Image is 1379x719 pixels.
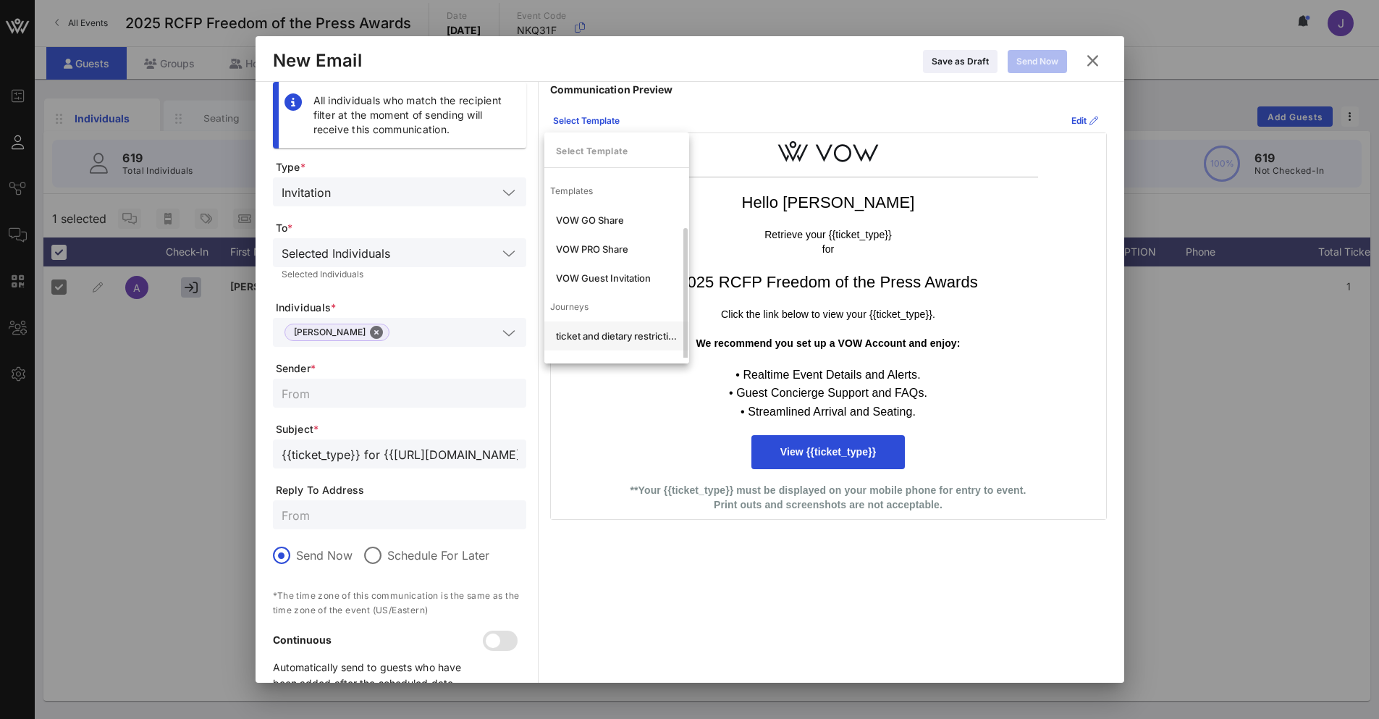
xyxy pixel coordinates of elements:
[544,109,628,133] button: Select Template
[618,228,1038,256] p: Retrieve your {{ticket_type}} for
[751,435,905,469] a: View {{ticket_type}}
[553,114,620,128] div: Select Template
[276,483,526,497] span: Reply To Address
[276,361,526,376] span: Sender
[282,445,518,463] input: Subject
[282,505,518,524] input: From
[313,93,515,137] div: All individuals who match the recipient filter at the moment of sending will receive this communi...
[276,221,526,235] span: To
[1016,54,1058,69] div: Send Now
[618,366,1038,421] p: • Realtime Event Details and Alerts. • Guest Concierge Support and FAQs. • Streamlined Arrival an...
[923,50,998,73] button: Save as Draft
[282,247,390,260] div: Selected Individuals
[276,422,526,437] span: Subject
[1071,114,1098,128] div: Edit
[273,177,526,206] div: Invitation
[556,243,678,255] div: VOW PRO Share
[276,300,526,315] span: Individuals
[273,660,486,691] p: Automatically send to guests who have been added after the scheduled date
[550,82,1107,98] p: Communication Preview
[556,330,678,342] div: ticket and dietary restrictions
[370,326,383,339] button: Close
[544,293,689,321] div: Journeys
[696,337,961,349] strong: We recommend you set up a VOW Account and enjoy:
[1063,109,1107,133] button: Edit
[282,186,331,199] div: Invitation
[741,193,914,211] span: Hello [PERSON_NAME]
[544,177,689,206] div: Templates
[618,308,1038,322] p: Click the link below to view your {{ticket_type}}.
[273,50,362,72] div: New Email
[631,484,1026,510] strong: **Your {{ticket_type}} must be displayed on your mobile phone for entry to event. Print outs and ...
[294,324,380,340] span: [PERSON_NAME]
[282,384,518,403] input: From
[544,144,689,159] p: Select Template
[273,589,526,618] p: *The time zone of this communication is the same as the time zone of the event (US/Eastern)
[618,272,1038,294] h1: 2025 RCFP Freedom of the Press Awards
[932,54,989,69] div: Save as Draft
[282,270,518,279] div: Selected Individuals
[556,214,678,226] div: VOW GO Share
[273,238,526,267] div: Selected Individuals
[387,548,489,563] label: Schedule For Later
[1008,50,1067,73] button: Send Now
[296,548,353,563] label: Send Now
[556,272,678,284] div: VOW Guest Invitation
[273,632,486,648] p: Continuous
[276,160,526,175] span: Type
[780,446,876,458] span: View {{ticket_type}}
